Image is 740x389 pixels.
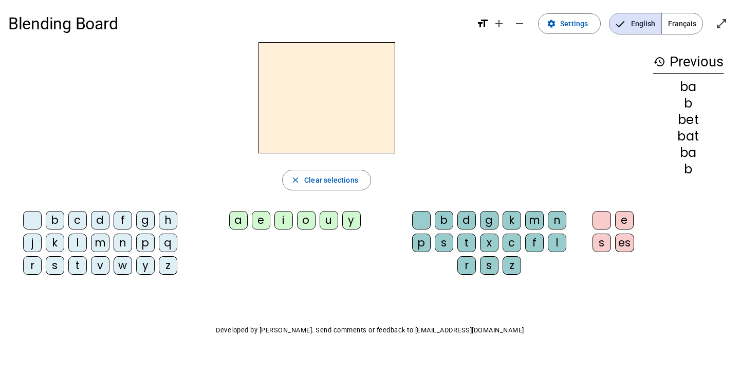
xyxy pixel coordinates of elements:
div: j [23,234,42,252]
mat-icon: remove [513,17,526,30]
span: Français [662,13,702,34]
div: es [615,234,634,252]
mat-icon: history [653,56,665,68]
div: b [653,163,724,175]
div: l [548,234,566,252]
mat-icon: open_in_full [715,17,728,30]
p: Developed by [PERSON_NAME]. Send comments or feedback to [EMAIL_ADDRESS][DOMAIN_NAME] [8,324,732,337]
div: m [91,234,109,252]
mat-icon: add [493,17,505,30]
div: f [525,234,544,252]
mat-button-toggle-group: Language selection [609,13,703,34]
div: s [480,256,498,275]
mat-icon: format_size [476,17,489,30]
div: bet [653,114,724,126]
div: i [274,211,293,229]
h1: Blending Board [8,7,468,40]
div: w [114,256,132,275]
div: f [114,211,132,229]
div: ba [653,81,724,93]
button: Decrease font size [509,13,530,34]
div: q [159,234,177,252]
div: y [342,211,361,229]
div: v [91,256,109,275]
div: a [229,211,248,229]
div: s [435,234,453,252]
div: s [593,234,611,252]
button: Enter full screen [711,13,732,34]
div: y [136,256,155,275]
div: t [457,234,476,252]
div: z [503,256,521,275]
div: l [68,234,87,252]
div: o [297,211,316,229]
span: Settings [560,17,588,30]
div: b [653,97,724,110]
div: d [457,211,476,229]
div: t [68,256,87,275]
mat-icon: settings [547,19,556,28]
div: e [252,211,270,229]
div: n [114,234,132,252]
span: Clear selections [304,174,358,186]
div: p [136,234,155,252]
div: m [525,211,544,229]
div: d [91,211,109,229]
button: Increase font size [489,13,509,34]
div: h [159,211,177,229]
mat-icon: close [291,175,300,185]
div: u [320,211,338,229]
div: g [136,211,155,229]
div: n [548,211,566,229]
div: s [46,256,64,275]
span: English [609,13,661,34]
div: x [480,234,498,252]
div: r [23,256,42,275]
button: Settings [538,13,601,34]
div: z [159,256,177,275]
div: e [615,211,634,229]
div: k [503,211,521,229]
div: r [457,256,476,275]
div: c [503,234,521,252]
div: b [435,211,453,229]
div: c [68,211,87,229]
div: bat [653,130,724,143]
div: k [46,234,64,252]
div: ba [653,147,724,159]
h3: Previous [653,50,724,74]
div: g [480,211,498,229]
div: p [412,234,431,252]
div: b [46,211,64,229]
button: Clear selections [282,170,371,190]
